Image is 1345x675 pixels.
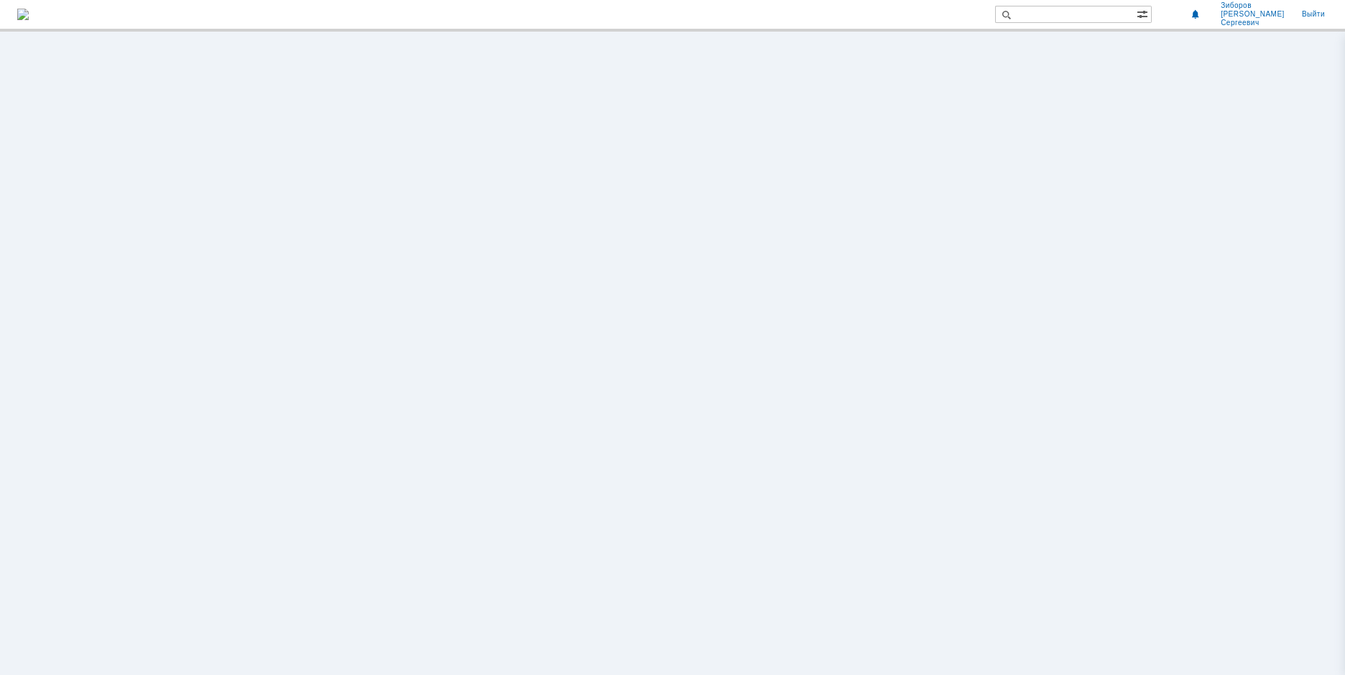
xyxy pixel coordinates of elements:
[1221,1,1285,10] span: Зиборов
[17,9,29,20] img: logo
[17,9,29,20] a: Перейти на домашнюю страницу
[1221,19,1285,27] span: Сергеевич
[1137,6,1151,20] span: Расширенный поиск
[1221,10,1285,19] span: [PERSON_NAME]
